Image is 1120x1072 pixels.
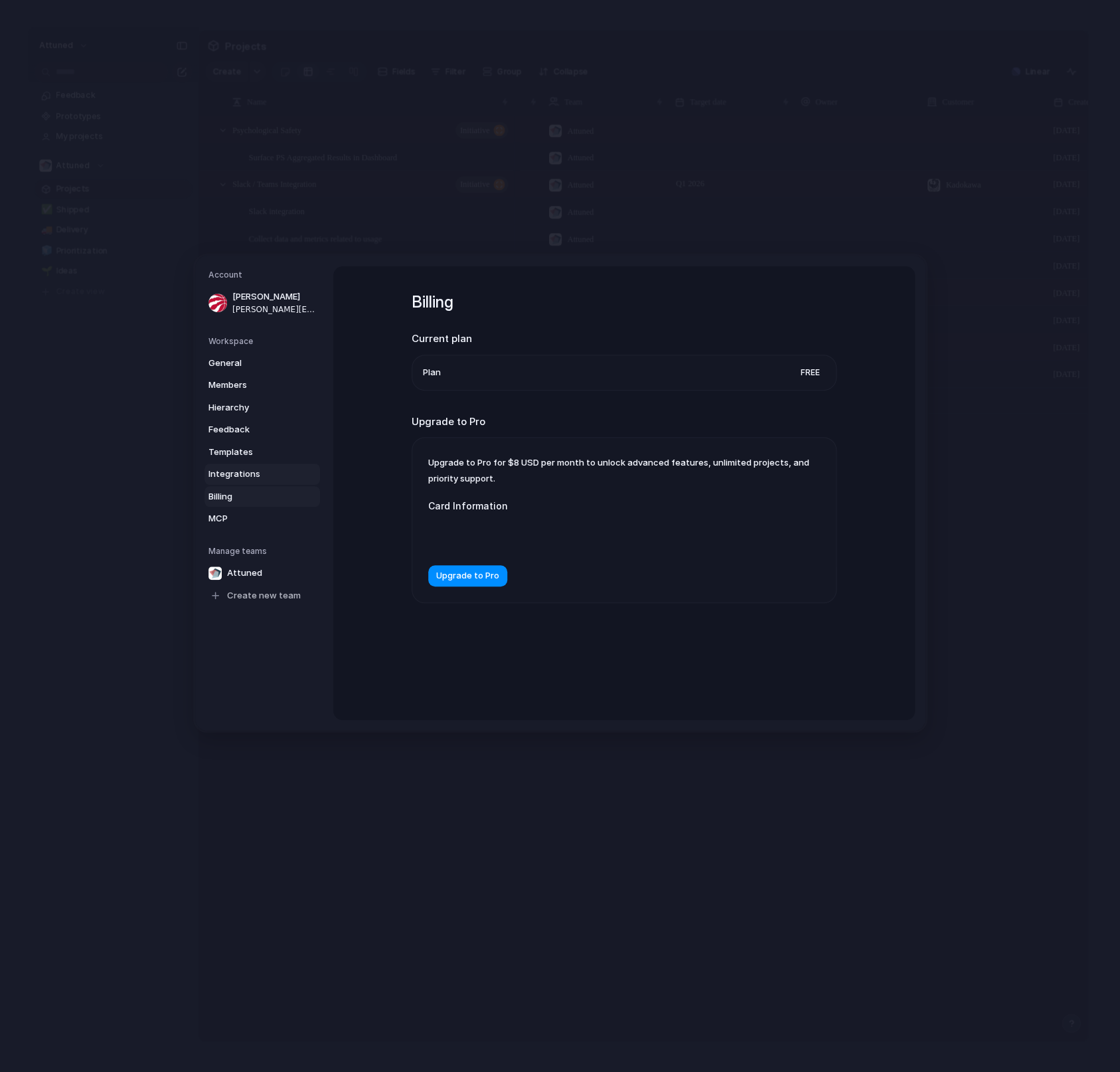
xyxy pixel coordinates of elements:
span: Upgrade to Pro [436,569,499,582]
a: [PERSON_NAME][PERSON_NAME][EMAIL_ADDRESS][PERSON_NAME] [204,286,320,319]
h5: Manage teams [208,545,320,557]
span: Free [795,363,825,381]
h1: Billing [412,290,837,314]
span: Plan [423,366,441,379]
h2: Upgrade to Pro [412,414,837,429]
span: Feedback [208,423,293,436]
a: MCP [204,508,320,529]
span: MCP [208,512,293,525]
span: Hierarchy [208,401,293,414]
h5: Account [208,269,320,281]
span: Create new team [227,589,301,602]
span: Billing [208,490,293,503]
a: Members [204,375,320,396]
a: Templates [204,441,320,462]
span: Templates [208,445,293,458]
a: Feedback [204,419,320,440]
span: Upgrade to Pro for $8 USD per month to unlock advanced features, unlimited projects, and priority... [428,457,809,484]
h5: Workspace [208,335,320,347]
a: General [204,352,320,373]
h2: Current plan [412,331,837,347]
span: Members [208,379,293,392]
button: Upgrade to Pro [428,565,507,586]
span: Integrations [208,468,293,481]
span: [PERSON_NAME][EMAIL_ADDRESS][PERSON_NAME] [232,303,317,315]
span: Attuned [227,567,262,580]
a: Attuned [204,562,320,583]
span: [PERSON_NAME] [232,290,317,304]
label: Card Information [428,499,694,513]
a: Create new team [204,584,320,606]
a: Billing [204,486,320,507]
iframe: Secure card payment input frame [439,529,683,541]
a: Integrations [204,464,320,485]
a: Hierarchy [204,397,320,418]
span: General [208,356,293,369]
